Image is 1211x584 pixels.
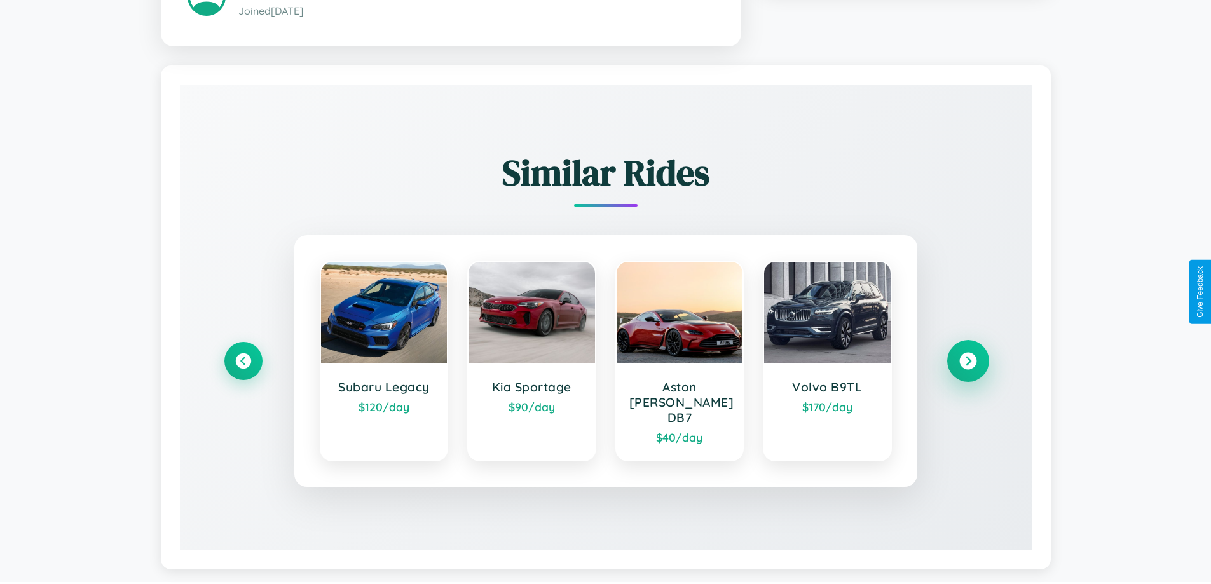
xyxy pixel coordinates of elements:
h3: Volvo B9TL [777,379,878,395]
div: Give Feedback [1196,266,1205,318]
div: $ 90 /day [481,400,582,414]
a: Kia Sportage$90/day [467,261,596,461]
a: Subaru Legacy$120/day [320,261,449,461]
div: $ 170 /day [777,400,878,414]
h3: Kia Sportage [481,379,582,395]
h2: Similar Rides [224,148,987,197]
div: $ 40 /day [629,430,730,444]
a: Volvo B9TL$170/day [763,261,892,461]
a: Aston [PERSON_NAME] DB7$40/day [615,261,744,461]
h3: Aston [PERSON_NAME] DB7 [629,379,730,425]
div: $ 120 /day [334,400,435,414]
p: Joined [DATE] [238,2,715,20]
h3: Subaru Legacy [334,379,435,395]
